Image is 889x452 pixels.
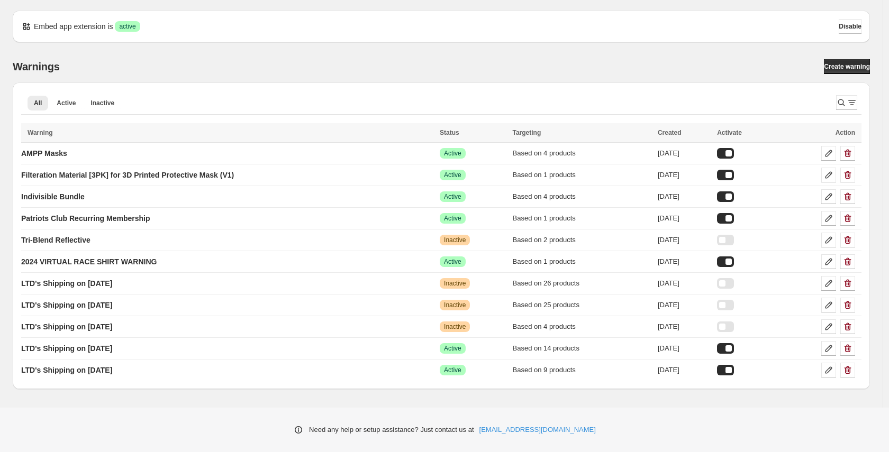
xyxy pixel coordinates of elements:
a: 2024 VIRTUAL RACE SHIRT WARNING [21,253,157,270]
a: Patriots Club Recurring Membership [21,210,150,227]
div: Based on 2 products [513,235,651,245]
div: [DATE] [658,148,711,159]
p: Tri-Blend Reflective [21,235,90,245]
p: LTD's Shipping on [DATE] [21,278,112,289]
span: All [34,99,42,107]
span: Inactive [444,301,466,309]
span: Action [836,129,855,136]
a: [EMAIL_ADDRESS][DOMAIN_NAME] [479,425,596,435]
span: Status [440,129,459,136]
a: LTD's Shipping on [DATE] [21,275,112,292]
span: Active [444,149,461,158]
span: Active [444,344,461,353]
div: [DATE] [658,213,711,224]
span: Active [57,99,76,107]
div: Based on 1 products [513,170,651,180]
span: Inactive [444,236,466,244]
a: Create warning [824,59,870,74]
button: Disable [839,19,861,34]
div: Based on 4 products [513,321,651,332]
div: Based on 26 products [513,278,651,289]
span: Create warning [824,62,870,71]
div: [DATE] [658,278,711,289]
span: active [119,22,135,31]
span: Active [444,171,461,179]
span: Active [444,214,461,223]
p: Embed app extension is [34,21,113,32]
div: [DATE] [658,300,711,310]
span: Created [658,129,682,136]
div: Based on 1 products [513,256,651,267]
div: Based on 4 products [513,191,651,202]
a: LTD's Shipping on [DATE] [21,362,112,379]
span: Active [444,192,461,201]
span: Activate [717,129,742,136]
div: Based on 14 products [513,343,651,354]
span: Inactive [90,99,114,107]
div: [DATE] [658,365,711,375]
a: Filteration Material [3PK] for 3D Printed Protective Mask (V1) [21,167,234,183]
p: Indivisible Bundle [21,191,85,202]
a: Tri-Blend Reflective [21,232,90,248]
p: LTD's Shipping on [DATE] [21,343,112,354]
p: 2024 VIRTUAL RACE SHIRT WARNING [21,256,157,267]
span: Inactive [444,279,466,288]
a: LTD's Shipping on [DATE] [21,297,112,313]
div: Based on 25 products [513,300,651,310]
p: Filteration Material [3PK] for 3D Printed Protective Mask (V1) [21,170,234,180]
div: [DATE] [658,256,711,267]
div: [DATE] [658,170,711,180]
span: Warning [28,129,53,136]
p: AMPP Masks [21,148,67,159]
div: Based on 1 products [513,213,651,224]
a: LTD's Shipping on [DATE] [21,340,112,357]
h2: Warnings [13,60,60,73]
span: Active [444,366,461,374]
a: AMPP Masks [21,145,67,162]
span: Inactive [444,322,466,331]
div: [DATE] [658,191,711,202]
span: Disable [839,22,861,31]
p: LTD's Shipping on [DATE] [21,300,112,310]
div: Based on 4 products [513,148,651,159]
p: Patriots Club Recurring Membership [21,213,150,224]
span: Targeting [513,129,541,136]
button: Search and filter results [836,95,857,110]
p: LTD's Shipping on [DATE] [21,321,112,332]
div: Based on 9 products [513,365,651,375]
span: Active [444,257,461,266]
a: Indivisible Bundle [21,188,85,205]
a: LTD's Shipping on [DATE] [21,318,112,335]
div: [DATE] [658,235,711,245]
p: LTD's Shipping on [DATE] [21,365,112,375]
div: [DATE] [658,321,711,332]
div: [DATE] [658,343,711,354]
